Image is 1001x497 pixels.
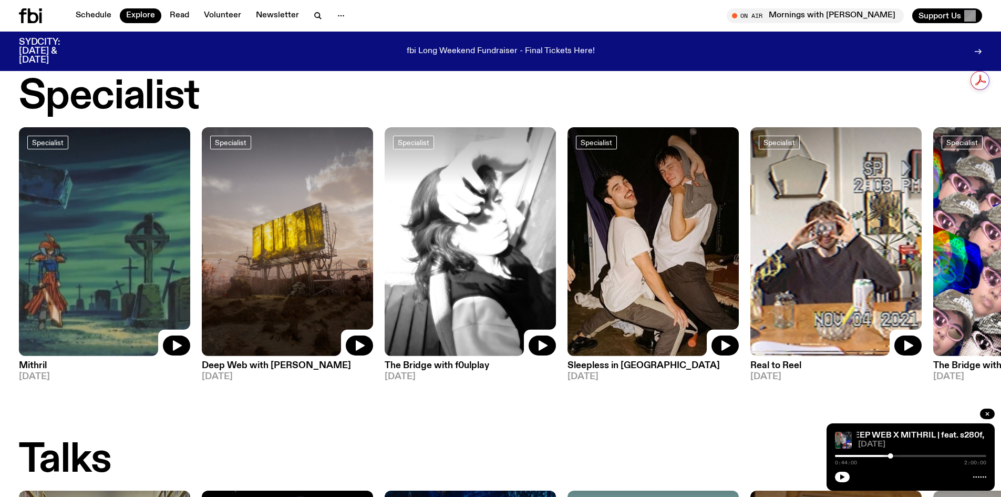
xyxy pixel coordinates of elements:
span: [DATE] [385,372,556,381]
span: 0:44:00 [835,460,857,465]
a: Volunteer [198,8,247,23]
h3: Mithril [19,361,190,370]
a: Real to Reel[DATE] [750,356,922,381]
span: Specialist [581,138,612,146]
span: Specialist [946,138,978,146]
a: Specialist [210,136,251,149]
a: Read [163,8,195,23]
a: The Bridge with f0ulplay[DATE] [385,356,556,381]
span: Specialist [215,138,246,146]
h2: Talks [19,440,111,480]
a: Schedule [69,8,118,23]
h3: SYDCITY: [DATE] & [DATE] [19,38,86,65]
h2: Specialist [19,77,199,117]
p: fbi Long Weekend Fundraiser - Final Tickets Here! [407,47,595,56]
a: Explore [120,8,161,23]
h3: Deep Web with [PERSON_NAME] [202,361,373,370]
span: Specialist [763,138,795,146]
span: [DATE] [750,372,922,381]
a: Specialist [759,136,800,149]
button: Support Us [912,8,982,23]
a: Deep Web with [PERSON_NAME][DATE] [202,356,373,381]
span: [DATE] [567,372,739,381]
a: Specialist [576,136,617,149]
h3: Real to Reel [750,361,922,370]
span: 2:00:00 [964,460,986,465]
a: Specialist [942,136,983,149]
span: Support Us [919,11,961,21]
img: Jasper Craig Adams holds a vintage camera to his eye, obscuring his face. He is wearing a grey ju... [750,127,922,356]
a: Mithril[DATE] [19,356,190,381]
a: Sleepless in [GEOGRAPHIC_DATA][DATE] [567,356,739,381]
h3: Sleepless in [GEOGRAPHIC_DATA] [567,361,739,370]
a: Specialist [393,136,434,149]
a: Specialist [27,136,68,149]
a: Newsletter [250,8,305,23]
h3: The Bridge with f0ulplay [385,361,556,370]
span: [DATE] [19,372,190,381]
button: On AirMornings with [PERSON_NAME] [727,8,904,23]
span: [DATE] [202,372,373,381]
span: [DATE] [858,441,986,449]
img: Marcus Whale is on the left, bent to his knees and arching back with a gleeful look his face He i... [567,127,739,356]
span: Specialist [398,138,429,146]
span: Specialist [32,138,64,146]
